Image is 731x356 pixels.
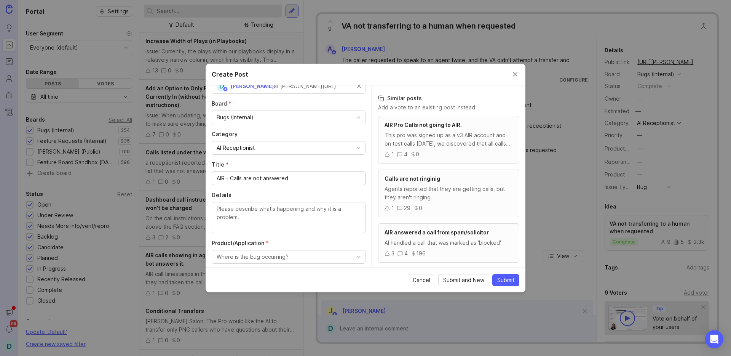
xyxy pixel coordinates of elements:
[217,174,361,183] input: What's happening?
[443,276,484,284] span: Submit and New
[378,223,519,263] a: AIR answered a call from spam/solicitorAI handled a call that was marked as 'blocked'34196
[385,239,513,247] div: AI handled a call that was marked as 'blocked'
[217,113,254,122] div: Bugs (Internal)
[492,274,519,286] button: Submit
[391,150,394,159] div: 1
[416,150,419,159] div: 0
[223,87,228,92] img: member badge
[212,161,229,168] span: Title (required)
[217,81,227,91] div: D
[274,82,336,90] div: at [PERSON_NAME][URL]
[378,116,519,164] a: AIR Pro Calls not going to AIR.This pro was signed up as a v3 AIR account and on test calls [DATE...
[217,253,289,261] div: Where is the bug occurring?
[404,204,410,212] div: 29
[385,229,489,236] span: AIR answered a call from spam/solicitor
[217,144,255,152] div: AI Receptionist
[404,150,407,159] div: 4
[385,175,440,182] span: Calls are not ringinig
[378,170,519,217] a: Calls are not ringinigAgents reported that they are getting calls, but they aren't ringing.1290
[419,204,422,212] div: 0
[212,70,248,79] h2: Create Post
[497,276,514,284] span: Submit
[212,100,231,107] span: Board (required)
[511,70,519,79] button: Close create post modal
[212,240,269,246] span: Product/Application (required)
[438,274,489,286] button: Submit and New
[385,131,513,148] div: This pro was signed up as a v3 AIR account and on test calls [DATE], we discovered that all calls...
[413,276,430,284] span: Cancel
[230,83,274,89] span: [PERSON_NAME]
[378,104,519,111] p: Add a vote to an existing post instead
[404,249,408,258] div: 4
[385,122,462,128] span: AIR Pro Calls not going to AIR.
[391,249,394,258] div: 3
[385,185,513,202] div: Agents reported that they are getting calls, but they aren't ringing.
[416,249,426,258] div: 196
[705,330,723,348] div: Open Intercom Messenger
[378,95,519,102] h3: Similar posts
[212,130,365,138] label: Category
[212,191,365,199] label: Details
[391,204,394,212] div: 1
[408,274,435,286] button: Cancel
